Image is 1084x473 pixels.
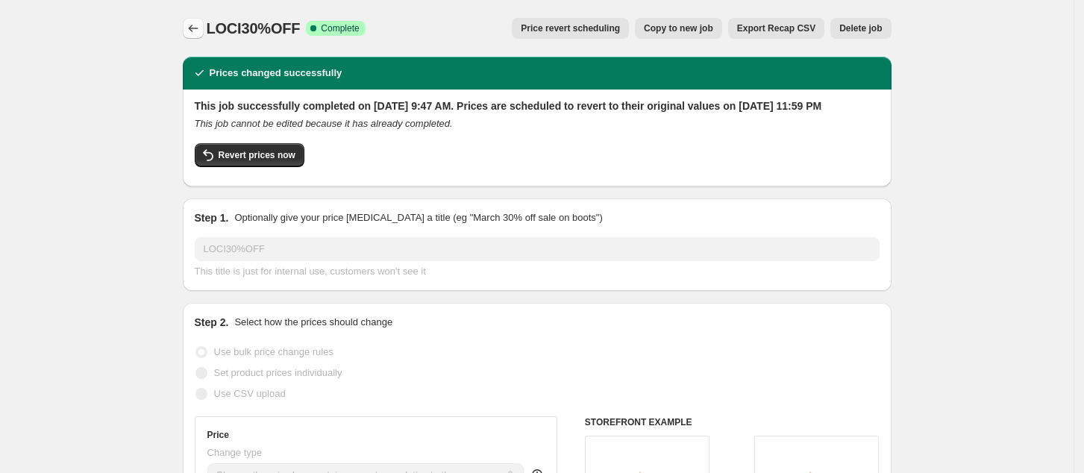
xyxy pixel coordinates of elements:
button: Copy to new job [635,18,722,39]
span: Export Recap CSV [737,22,815,34]
span: Change type [207,447,263,458]
h2: This job successfully completed on [DATE] 9:47 AM. Prices are scheduled to revert to their origin... [195,98,880,113]
span: Complete [321,22,359,34]
span: LOCI30%OFF [207,20,301,37]
h2: Prices changed successfully [210,66,342,81]
p: Select how the prices should change [234,315,392,330]
h2: Step 1. [195,210,229,225]
button: Export Recap CSV [728,18,824,39]
span: Delete job [839,22,882,34]
span: Revert prices now [219,149,295,161]
span: Use CSV upload [214,388,286,399]
span: This title is just for internal use, customers won't see it [195,266,426,277]
span: Use bulk price change rules [214,346,333,357]
h6: STOREFRONT EXAMPLE [585,416,880,428]
button: Revert prices now [195,143,304,167]
span: Copy to new job [644,22,713,34]
span: Set product prices individually [214,367,342,378]
h3: Price [207,429,229,441]
h2: Step 2. [195,315,229,330]
i: This job cannot be edited because it has already completed. [195,118,453,129]
span: Price revert scheduling [521,22,620,34]
button: Price revert scheduling [512,18,629,39]
input: 30% off holiday sale [195,237,880,261]
button: Delete job [830,18,891,39]
button: Price change jobs [183,18,204,39]
p: Optionally give your price [MEDICAL_DATA] a title (eg "March 30% off sale on boots") [234,210,602,225]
